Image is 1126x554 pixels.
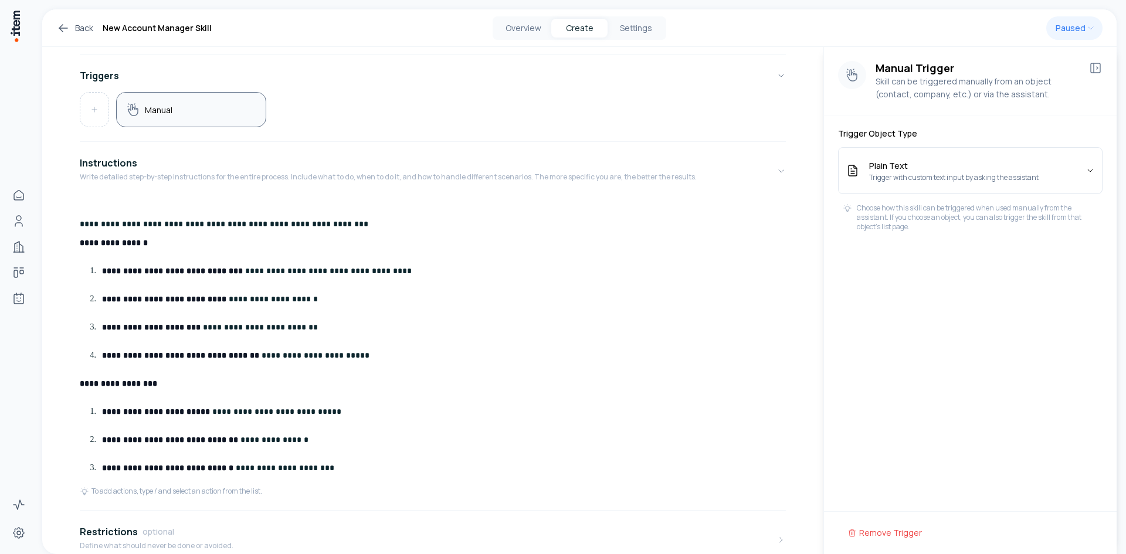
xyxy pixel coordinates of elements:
[80,92,786,137] div: Triggers
[103,21,212,35] h1: New Account Manager Skill
[857,203,1098,232] p: Choose how this skill can be triggered when used manually from the assistant. If you choose an ob...
[80,196,786,505] div: InstructionsWrite detailed step-by-step instructions for the entire process. Include what to do, ...
[7,209,30,233] a: People
[80,156,137,170] h4: Instructions
[80,172,697,182] p: Write detailed step-by-step instructions for the entire process. Include what to do, when to do i...
[551,19,608,38] button: Create
[7,235,30,259] a: Companies
[80,147,786,196] button: InstructionsWrite detailed step-by-step instructions for the entire process. Include what to do, ...
[56,21,93,35] a: Back
[7,493,30,516] a: Activity
[80,541,233,550] p: Define what should never be done or avoided.
[145,104,172,115] h5: Manual
[838,130,1103,138] label: Trigger Object Type
[7,261,30,284] a: Deals
[80,69,119,83] h4: Triggers
[143,526,174,538] span: optional
[7,183,30,207] a: Home
[80,525,138,539] h4: Restrictions
[80,59,786,92] button: Triggers
[9,9,21,43] img: Item Brain Logo
[608,19,664,38] button: Settings
[7,521,30,545] a: Settings
[838,521,931,545] button: Remove Trigger
[876,75,1079,101] p: Skill can be triggered manually from an object (contact, company, etc.) or via the assistant.
[7,287,30,310] a: Agents
[876,61,1079,75] h3: Manual Trigger
[80,487,262,496] div: To add actions, type / and select an action from the list.
[495,19,551,38] button: Overview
